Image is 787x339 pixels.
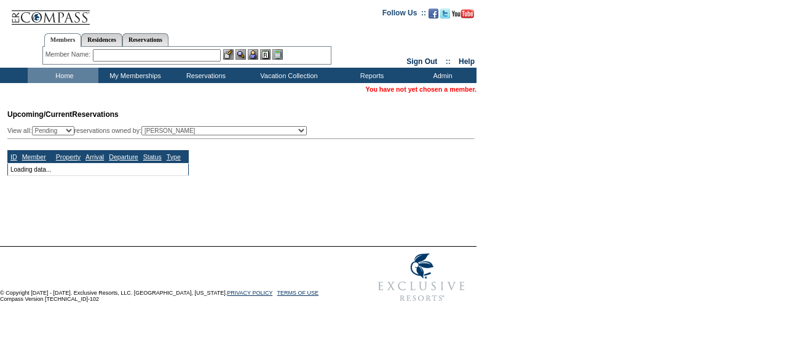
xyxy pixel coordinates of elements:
img: Become our fan on Facebook [429,9,438,18]
td: Reservations [169,68,240,83]
img: Follow us on Twitter [440,9,450,18]
a: PRIVACY POLICY [227,290,272,296]
span: Reservations [7,110,119,119]
a: Member [22,153,46,161]
span: You have not yet chosen a member. [366,86,477,93]
td: Loading data... [8,163,189,175]
a: Departure [109,153,138,161]
td: Vacation Collection [240,68,335,83]
a: Follow us on Twitter [440,12,450,20]
span: Upcoming/Current [7,110,72,119]
td: Follow Us :: [382,7,426,22]
a: Property [56,153,81,161]
img: View [235,49,246,60]
a: Type [167,153,181,161]
span: :: [446,57,451,66]
a: Status [143,153,162,161]
td: Home [28,68,98,83]
a: Become our fan on Facebook [429,12,438,20]
img: b_calculator.gif [272,49,283,60]
img: Impersonate [248,49,258,60]
a: Arrival [85,153,104,161]
td: Reports [335,68,406,83]
a: Members [44,33,82,47]
img: Exclusive Resorts [366,247,477,308]
img: Reservations [260,49,271,60]
td: Admin [406,68,477,83]
div: Member Name: [45,49,93,60]
a: Help [459,57,475,66]
a: ID [10,153,17,161]
a: Sign Out [406,57,437,66]
img: b_edit.gif [223,49,234,60]
a: Residences [81,33,122,46]
a: Reservations [122,33,168,46]
a: TERMS OF USE [277,290,319,296]
td: My Memberships [98,68,169,83]
a: Subscribe to our YouTube Channel [452,12,474,20]
img: Subscribe to our YouTube Channel [452,9,474,18]
div: View all: reservations owned by: [7,126,312,135]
